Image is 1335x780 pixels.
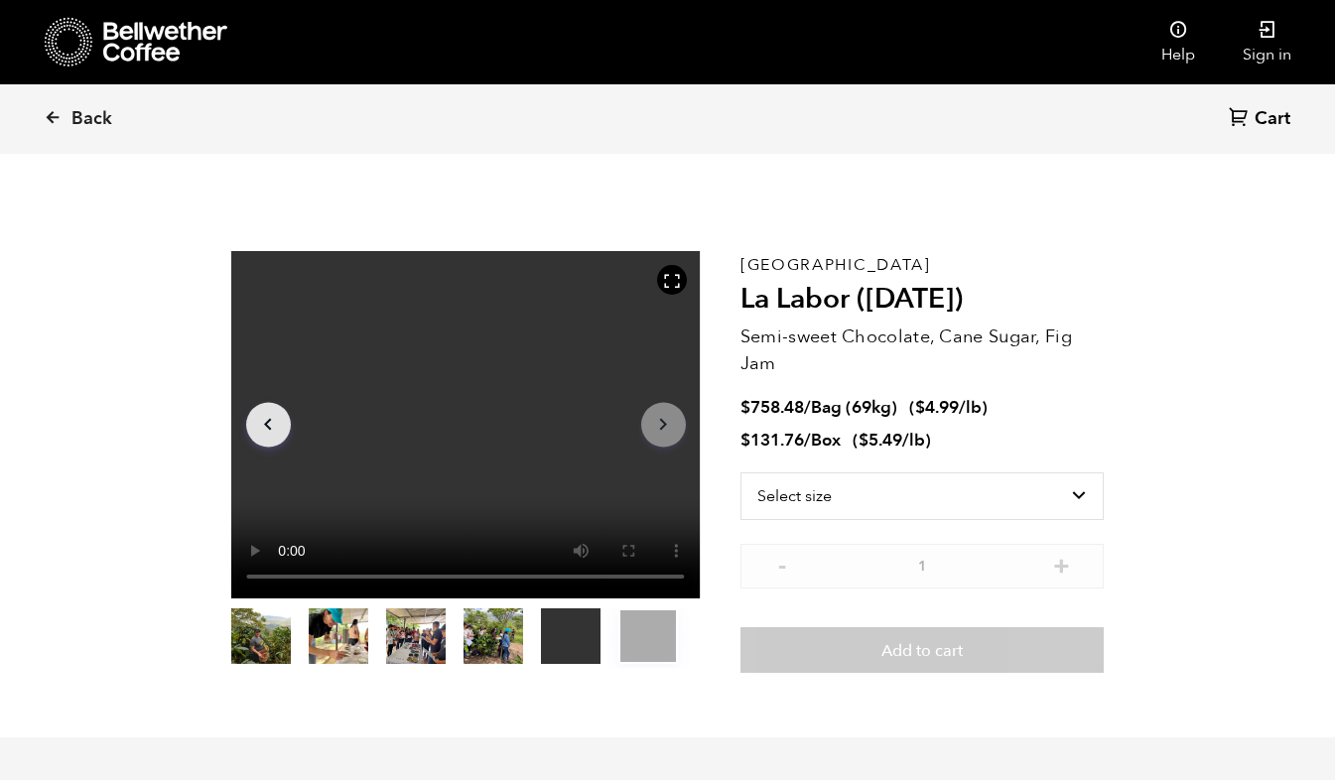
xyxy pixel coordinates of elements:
span: / [804,429,811,452]
span: $ [740,429,750,452]
button: Add to cart [740,627,1105,673]
span: /lb [959,396,982,419]
span: Box [811,429,841,452]
span: Cart [1255,107,1290,131]
bdi: 4.99 [915,396,959,419]
a: Cart [1229,106,1295,133]
button: + [1049,554,1074,574]
span: Bag (69kg) [811,396,897,419]
video: Your browser does not support the video tag. [620,610,676,662]
h2: La Labor ([DATE]) [740,283,1105,317]
bdi: 131.76 [740,429,804,452]
span: / [804,396,811,419]
span: $ [859,429,868,452]
span: ( ) [853,429,931,452]
span: /lb [902,429,925,452]
video: Your browser does not support the video tag. [541,608,601,664]
span: Back [71,107,112,131]
span: $ [915,396,925,419]
span: ( ) [909,396,988,419]
bdi: 5.49 [859,429,902,452]
button: - [770,554,795,574]
span: $ [740,396,750,419]
bdi: 758.48 [740,396,804,419]
p: Semi-sweet Chocolate, Cane Sugar, Fig Jam [740,324,1105,377]
video: Your browser does not support the video tag. [231,251,701,598]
